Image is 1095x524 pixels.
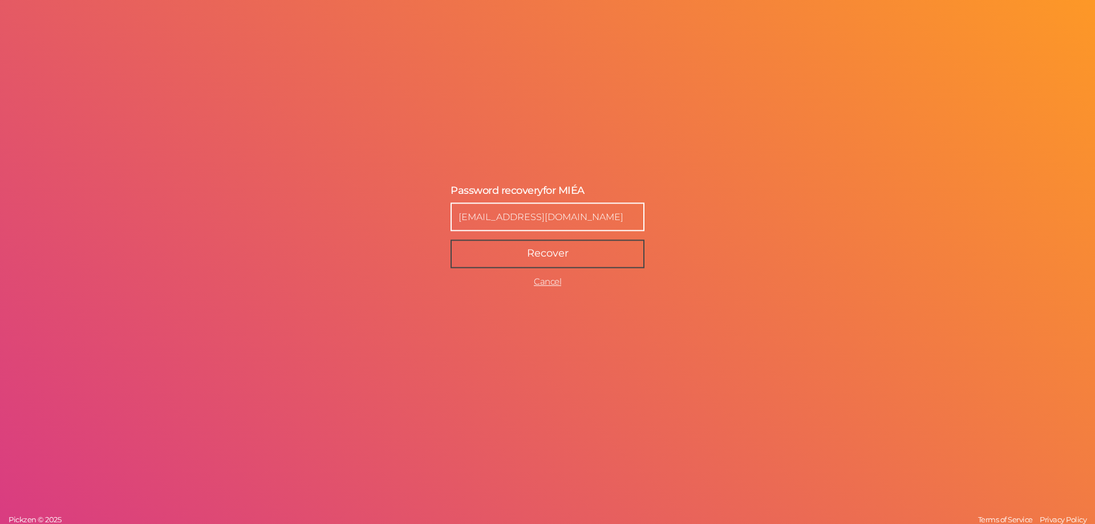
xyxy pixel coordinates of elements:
[543,184,585,197] span: for MIÉA
[451,239,644,268] button: Recover
[451,184,543,197] span: Password recovery
[1037,515,1089,524] a: Privacy Policy
[978,515,1033,524] span: Terms of Service
[451,202,644,231] input: Enter your e-mail
[975,515,1036,524] a: Terms of Service
[527,247,569,259] span: Recover
[534,276,561,287] a: Cancel
[1040,515,1086,524] span: Privacy Policy
[6,515,64,524] a: Pickzen © 2025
